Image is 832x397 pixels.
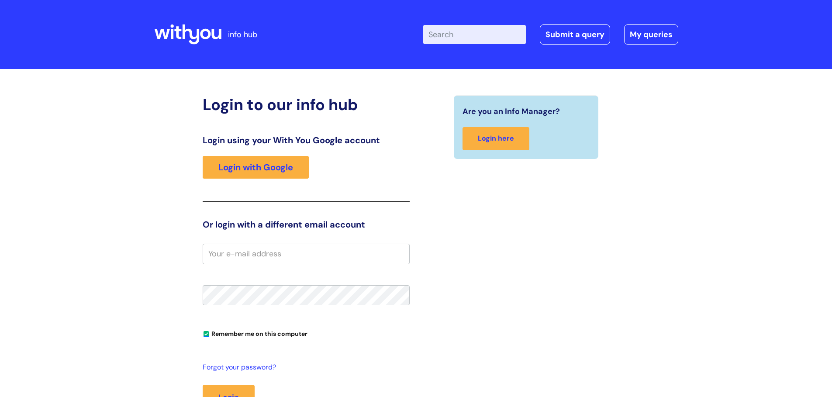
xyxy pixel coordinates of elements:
label: Remember me on this computer [203,328,307,338]
a: Submit a query [540,24,610,45]
input: Your e-mail address [203,244,410,264]
input: Remember me on this computer [204,331,209,337]
h3: Login using your With You Google account [203,135,410,145]
a: My queries [624,24,678,45]
p: info hub [228,28,257,41]
h2: Login to our info hub [203,95,410,114]
h3: Or login with a different email account [203,219,410,230]
input: Search [423,25,526,44]
a: Forgot your password? [203,361,405,374]
span: Are you an Info Manager? [463,104,560,118]
a: Login with Google [203,156,309,179]
div: You can uncheck this option if you're logging in from a shared device [203,326,410,340]
a: Login here [463,127,529,150]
